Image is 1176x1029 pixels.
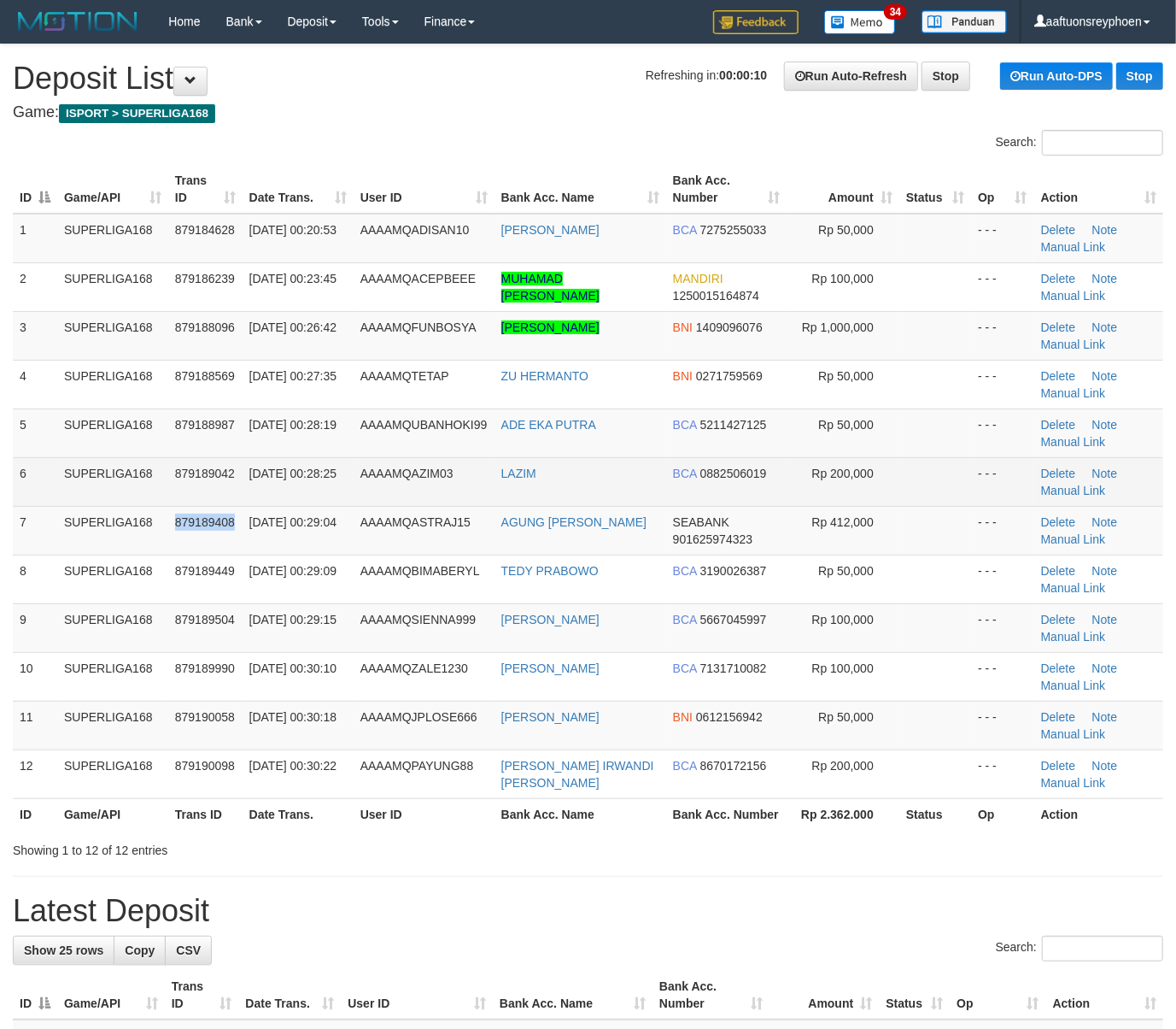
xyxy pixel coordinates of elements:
[57,262,168,311] td: SUPERLIGA168
[812,613,874,626] span: Rp 100,000
[341,971,493,1020] th: User ID: activate to sort column ascending
[360,272,476,285] span: AAAAMQACEPBEEE
[700,564,767,578] span: Copy 3190026387 to clipboard
[1092,272,1118,285] a: Note
[13,360,57,409] td: 4
[501,467,536,480] a: LAZIM
[57,701,168,750] td: SUPERLIGA168
[700,759,767,773] span: Copy 8670172156 to clipboard
[971,409,1034,457] td: - - -
[360,515,471,529] span: AAAAMQASTRAJ15
[501,564,599,578] a: TEDY PRABOWO
[673,710,693,724] span: BNI
[13,603,57,652] td: 9
[673,223,697,237] span: BCA
[501,710,600,724] a: [PERSON_NAME]
[996,130,1163,156] label: Search:
[360,759,474,773] span: AAAAMQPAYUNG88
[1041,630,1106,644] a: Manual Link
[812,467,874,480] span: Rp 200,000
[168,798,243,830] th: Trans ID
[696,369,763,383] span: Copy 0271759569 to clipboard
[165,936,212,965] a: CSV
[700,661,767,675] span: Copy 7131710082 to clipboard
[1034,165,1163,214] th: Action: activate to sort column ascending
[360,369,449,383] span: AAAAMQTETAP
[249,369,336,383] span: [DATE] 00:27:35
[673,467,697,480] span: BCA
[673,320,693,334] span: BNI
[673,564,697,578] span: BCA
[971,311,1034,360] td: - - -
[13,262,57,311] td: 2
[1041,418,1075,432] a: Delete
[1092,320,1118,334] a: Note
[971,165,1034,214] th: Op: activate to sort column ascending
[57,603,168,652] td: SUPERLIGA168
[57,165,168,214] th: Game/API: activate to sort column ascending
[13,798,57,830] th: ID
[175,272,235,285] span: 879186239
[165,971,239,1020] th: Trans ID: activate to sort column ascending
[114,936,166,965] a: Copy
[175,467,235,480] span: 879189042
[175,515,235,529] span: 879189408
[1041,532,1106,546] a: Manual Link
[57,506,168,555] td: SUPERLIGA168
[13,214,57,263] td: 1
[652,971,770,1020] th: Bank Acc. Number: activate to sort column ascending
[971,750,1034,798] td: - - -
[1041,727,1106,741] a: Manual Link
[13,835,477,859] div: Showing 1 to 12 of 12 entries
[971,214,1034,263] td: - - -
[818,564,874,578] span: Rp 50,000
[13,409,57,457] td: 5
[249,661,336,675] span: [DATE] 00:30:10
[1116,62,1163,90] a: Stop
[175,564,235,578] span: 879189449
[719,68,767,82] strong: 00:00:10
[360,320,477,334] span: AAAAMQFUNBOSYA
[501,515,647,529] a: AGUNG [PERSON_NAME]
[971,262,1034,311] td: - - -
[673,759,697,773] span: BCA
[501,661,600,675] a: [PERSON_NAME]
[13,506,57,555] td: 7
[1041,661,1075,675] a: Delete
[673,418,697,432] span: BCA
[700,418,767,432] span: Copy 5211427125 to clipboard
[360,418,488,432] span: AAAAMQUBANHOKI99
[818,369,874,383] span: Rp 50,000
[57,971,165,1020] th: Game/API: activate to sort column ascending
[696,710,763,724] span: Copy 0612156942 to clipboard
[1034,798,1163,830] th: Action
[921,62,970,91] a: Stop
[175,613,235,626] span: 879189504
[1041,223,1075,237] a: Delete
[57,555,168,603] td: SUPERLIGA168
[950,971,1045,1020] th: Op: activate to sort column ascending
[1041,710,1075,724] a: Delete
[673,661,697,675] span: BCA
[700,223,767,237] span: Copy 7275255033 to clipboard
[249,320,336,334] span: [DATE] 00:26:42
[249,710,336,724] span: [DATE] 00:30:18
[646,68,767,82] span: Refreshing in:
[884,4,907,20] span: 34
[175,320,235,334] span: 879188096
[13,652,57,701] td: 10
[1041,759,1075,773] a: Delete
[666,798,787,830] th: Bank Acc. Number
[1041,369,1075,383] a: Delete
[996,936,1163,961] label: Search:
[13,936,114,965] a: Show 25 rows
[1092,515,1118,529] a: Note
[1041,320,1075,334] a: Delete
[1041,484,1106,497] a: Manual Link
[249,515,336,529] span: [DATE] 00:29:04
[360,613,476,626] span: AAAAMQSIENNA999
[243,165,354,214] th: Date Trans.: activate to sort column ascending
[13,894,1163,928] h1: Latest Deposit
[13,555,57,603] td: 8
[1041,564,1075,578] a: Delete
